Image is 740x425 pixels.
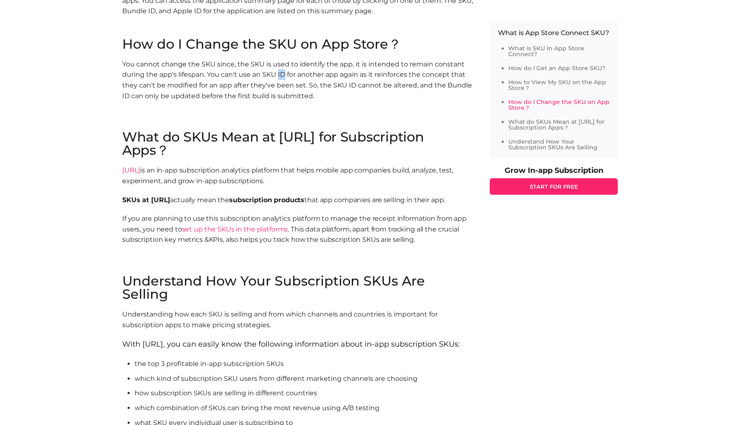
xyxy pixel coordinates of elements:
p: You cannot change the SKU since, the SKU is used to identify the app, it is intended to remain co... [122,59,473,101]
span: What do SKUs Mean at [URL] for Subscription Apps？ [122,129,424,158]
h2: How do I Change the SKU on App Store？ [122,38,473,51]
span: With [URL], you can easily know the following information about in-app subscription SKUs: [122,340,460,349]
li: how subscription SKUs are selling in different countries [135,388,473,399]
a: Understand How Your Subscription SKUs Are Selling [508,138,598,151]
a: START FOR FREE [490,178,618,195]
a: How do I Get an App Store SKU? [508,64,605,72]
li: the top 3 profitable in-app subscription SKUs [135,359,473,369]
a: How to View My SKU on the App Store？ [508,78,606,92]
p: Grow In-app Subscription [490,167,618,174]
a: How do I Change the SKU on App Store？ [508,98,610,111]
a: [URL] [122,166,140,174]
b: subscription products [229,196,304,204]
span: actually mean the that app companies are selling in their app. [122,196,445,204]
span: is an in-app subscription analytics platform that helps mobile app companies build, analyze, test... [122,166,453,185]
p: Understanding how each SKU is selling and from which channels and countries is important for subs... [122,309,473,330]
b: SKUs at [URL] [122,196,170,204]
a: What is SKU in App Store Connect? [508,45,584,58]
p: What is App Store Connect SKU? [498,29,610,37]
a: What do SKUs Mean at [URL] for Subscription Apps？ [508,118,605,131]
li: which combination of SKUs can bring the most revenue using A/B testing [135,403,473,413]
a: set up the SKUs in the platforms [182,225,288,233]
li: which kind of subscription SKU users from different marketing channels are choosing [135,373,473,384]
span: If you are planning to use this subscription analytics platform to manage the receipt information... [122,215,467,243]
h2: Understand How Your Subscription SKUs Are Selling [122,274,473,301]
